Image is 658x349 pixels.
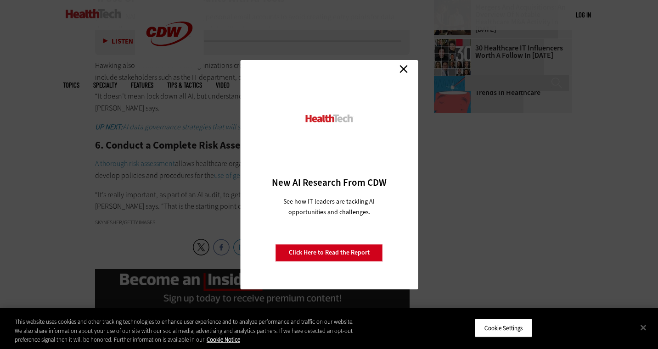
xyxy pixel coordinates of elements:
[276,244,383,261] a: Click Here to Read the Report
[207,336,240,343] a: More information about your privacy
[397,62,411,76] a: Close
[15,317,362,344] div: This website uses cookies and other tracking technologies to enhance user experience and to analy...
[256,176,402,189] h3: New AI Research From CDW
[633,317,653,338] button: Close
[475,318,532,338] button: Cookie Settings
[304,114,354,123] img: HealthTech_0.png
[272,196,386,217] p: See how IT leaders are tackling AI opportunities and challenges.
